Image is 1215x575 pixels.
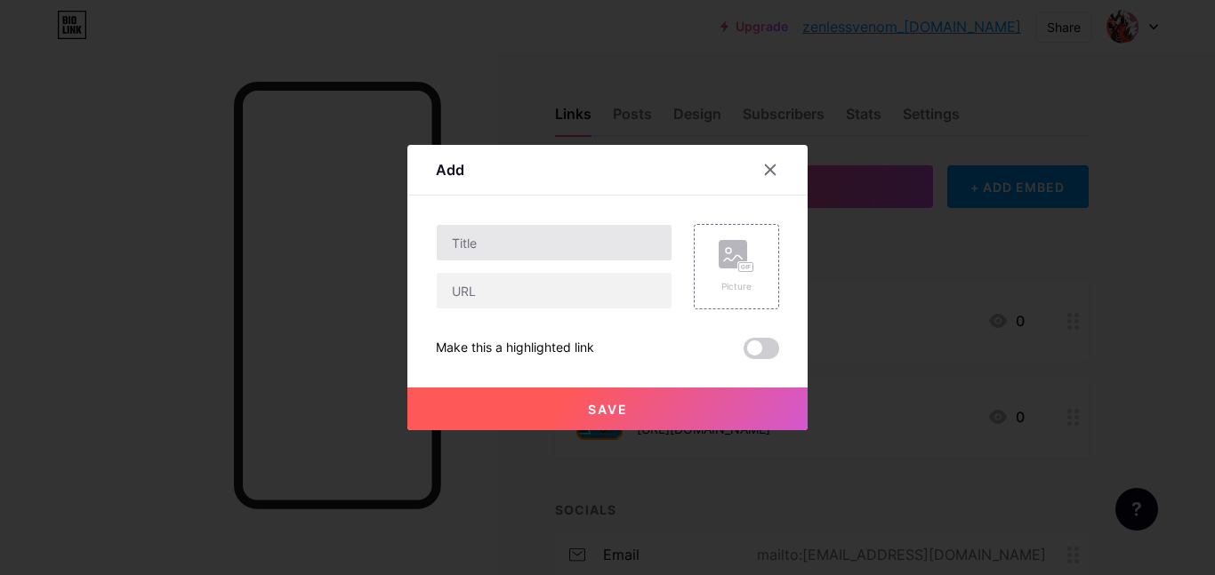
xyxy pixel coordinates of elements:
span: Save [588,402,628,417]
input: Title [437,225,672,260]
input: URL [437,273,672,308]
div: Picture [719,280,754,293]
button: Save [407,387,808,430]
div: Make this a highlighted link [436,338,594,359]
div: Add [436,159,464,180]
